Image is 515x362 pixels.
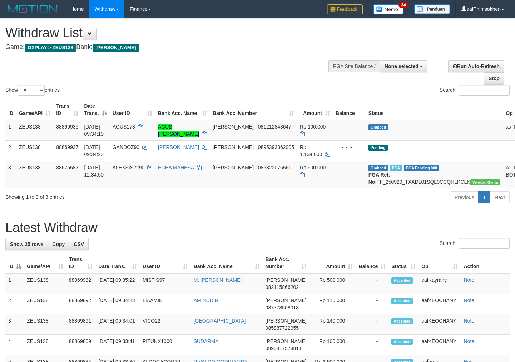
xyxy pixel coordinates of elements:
a: ECHA MAHESA [158,165,194,170]
span: Copy 0895417578811 to clipboard [266,346,302,351]
span: AGUS178 [113,124,135,130]
td: [DATE] 09:35:22 [95,273,140,294]
span: [PERSON_NAME] [266,338,307,344]
span: [PERSON_NAME] [213,124,254,130]
td: Rp 115,000 [310,294,356,314]
span: Accepted [391,298,413,304]
th: User ID: activate to sort column ascending [140,253,191,273]
span: Copy 081212848647 to clipboard [258,124,291,130]
td: ZEUS138 [16,140,53,161]
td: MISTIS97 [140,273,191,294]
span: Rp 600.000 [300,165,326,170]
th: Date Trans.: activate to sort column descending [81,100,109,120]
td: LIAAMIN [140,294,191,314]
a: AGUS [PERSON_NAME] [158,124,199,137]
td: - [356,314,388,335]
img: Feedback.jpg [327,4,363,14]
a: Copy [48,238,69,250]
td: - [356,335,388,355]
span: Marked by aafpengsreynich [390,165,402,171]
span: Accepted [391,277,413,284]
div: - - - [336,144,363,151]
span: Accepted [391,339,413,345]
span: [PERSON_NAME] [266,277,307,283]
a: [PERSON_NAME] [158,144,199,150]
th: Trans ID: activate to sort column ascending [66,253,95,273]
td: ZEUS138 [24,273,66,294]
a: Show 25 rows [5,238,48,250]
td: TF_250929_TXADL01SQL0CCQHLKCLK [366,161,503,188]
td: ZEUS138 [24,314,66,335]
td: ZEUS138 [16,161,53,188]
td: Rp 100,000 [310,335,356,355]
a: Stop [484,72,504,85]
select: Showentries [18,85,45,96]
div: - - - [336,164,363,171]
span: Grabbed [368,165,388,171]
td: aafKEOCHANY [419,335,461,355]
img: MOTION_logo.png [5,4,60,14]
td: ZEUS138 [24,294,66,314]
span: None selected [385,63,419,69]
span: Copy 087778508018 to clipboard [266,305,299,310]
td: [DATE] 09:34:23 [95,294,140,314]
span: [PERSON_NAME] [266,318,307,324]
span: Vendor URL: https://trx31.1velocity.biz [470,179,500,185]
td: 88869892 [66,294,95,314]
label: Show entries [5,85,60,96]
th: Status [366,100,503,120]
th: Action [461,253,510,273]
th: Trans ID: activate to sort column ascending [53,100,81,120]
td: [DATE] 09:34:01 [95,314,140,335]
a: Note [464,318,474,324]
button: None selected [380,60,427,72]
span: [PERSON_NAME] [266,298,307,303]
span: [PERSON_NAME] [213,165,254,170]
h1: Withdraw List [5,26,336,40]
td: VICO22 [140,314,191,335]
th: Game/API: activate to sort column ascending [16,100,53,120]
td: Rp 140,000 [310,314,356,335]
input: Search: [459,238,510,249]
th: ID: activate to sort column descending [5,253,24,273]
span: OXPLAY > ZEUS138 [25,44,76,52]
span: Copy 0895393362005 to clipboard [258,144,294,150]
th: Status: activate to sort column ascending [388,253,419,273]
span: Rp 1.134.000 [300,144,322,157]
span: 88869937 [56,144,78,150]
td: 88869869 [66,335,95,355]
span: 34 [398,2,408,8]
span: Copy 082115866202 to clipboard [266,284,299,290]
input: Search: [459,85,510,96]
th: Bank Acc. Number: activate to sort column ascending [210,100,297,120]
a: Previous [450,191,479,203]
div: - - - [336,123,363,130]
span: Pending [368,145,388,151]
td: - [356,273,388,294]
th: Amount: activate to sort column ascending [310,253,356,273]
td: aafKEOCHANY [419,294,461,314]
span: [DATE] 09:34:23 [84,144,104,157]
a: CSV [69,238,89,250]
label: Search: [440,238,510,249]
span: Grabbed [368,124,388,130]
h1: Latest Withdraw [5,221,510,235]
th: Balance: activate to sort column ascending [356,253,388,273]
td: Rp 500,000 [310,273,356,294]
span: CSV [74,241,84,247]
td: PITUNX1000 [140,335,191,355]
span: Copy [52,241,65,247]
th: Bank Acc. Name: activate to sort column ascending [155,100,210,120]
a: SUDARMA [194,338,219,344]
span: [DATE] 12:34:50 [84,165,104,178]
th: Date Trans.: activate to sort column ascending [95,253,140,273]
span: Copy 085887722055 to clipboard [266,325,299,331]
th: Bank Acc. Name: activate to sort column ascending [191,253,263,273]
b: PGA Ref. No: [368,172,390,185]
span: Accepted [391,318,413,324]
h4: Game: Bank: [5,44,336,51]
label: Search: [440,85,510,96]
a: Note [464,298,474,303]
th: ID [5,100,16,120]
span: GANDOZ90 [113,144,139,150]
